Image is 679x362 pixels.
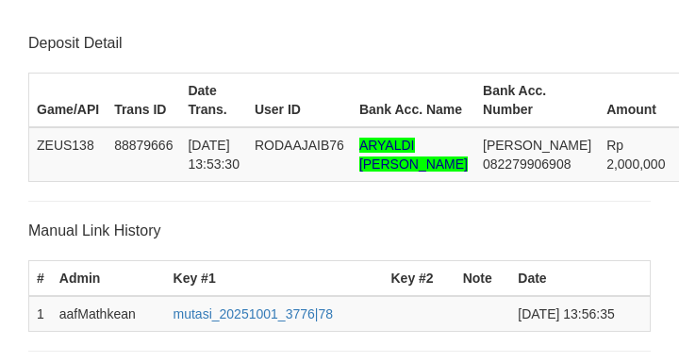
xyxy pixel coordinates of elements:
[606,138,665,172] span: Rp 2,000,000
[52,261,166,297] th: Admin
[107,127,180,182] td: 88879666
[28,33,651,54] p: Deposit Detail
[29,296,52,332] td: 1
[52,296,166,332] td: aafMathkean
[255,138,344,153] span: RODAAJAIB76
[188,138,240,172] span: [DATE] 13:53:30
[510,296,650,332] td: [DATE] 13:56:35
[174,306,333,321] a: mutasi_20251001_3776|78
[475,73,599,127] th: Bank Acc. Number
[359,138,468,172] span: Nama rekening >18 huruf, harap diedit
[28,221,651,241] p: Manual Link History
[510,261,650,297] th: Date
[383,261,455,297] th: Key #2
[352,73,475,127] th: Bank Acc. Name
[166,261,384,297] th: Key #1
[483,156,571,172] span: Copy 082279906908 to clipboard
[180,73,247,127] th: Date Trans.
[29,127,108,182] td: ZEUS138
[483,138,591,153] span: [PERSON_NAME]
[29,73,108,127] th: Game/API
[455,261,511,297] th: Note
[247,73,352,127] th: User ID
[29,261,52,297] th: #
[107,73,180,127] th: Trans ID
